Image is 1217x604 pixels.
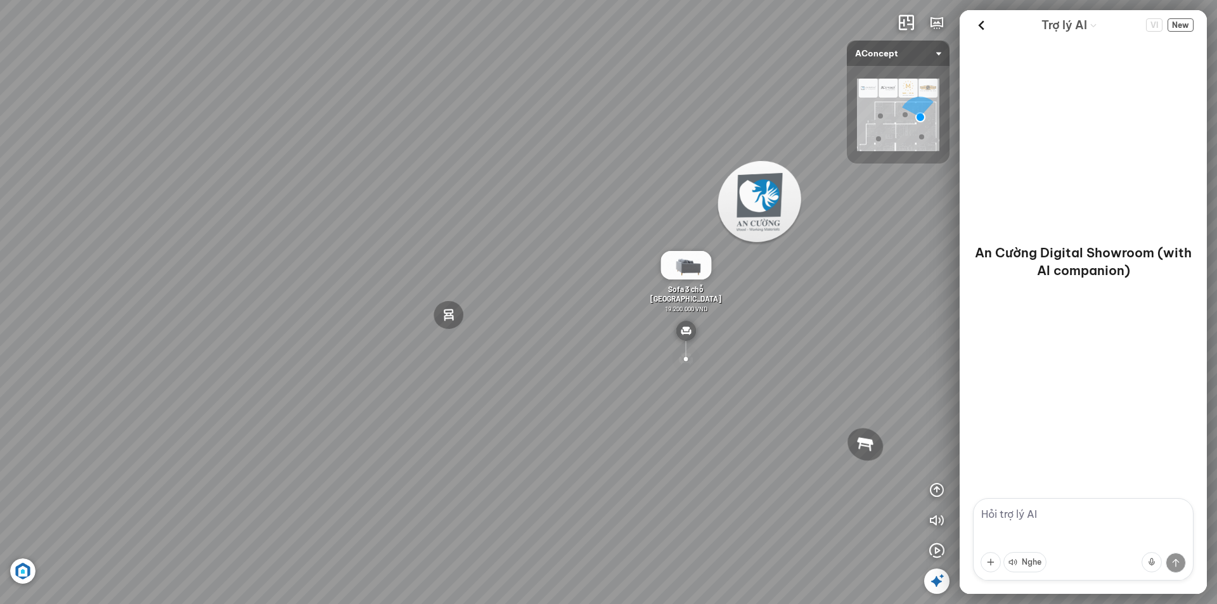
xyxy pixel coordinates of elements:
button: New Chat [1168,18,1194,32]
img: type_sofa_CL2K24RXHCN6.svg [676,321,696,341]
button: Nghe [1003,552,1046,572]
p: An Cường Digital Showroom (with AI companion) [975,244,1192,280]
img: AConcept_CTMHTJT2R6E4.png [857,79,939,151]
span: New [1168,18,1194,32]
button: Change language [1146,18,1162,32]
span: VI [1146,18,1162,32]
span: 19.200.000 VND [665,305,707,312]
span: Trợ lý AI [1041,16,1087,34]
div: AI Guide options [1041,15,1097,35]
span: AConcept [855,41,941,66]
img: Sofa_3_ch__Adel_JDPY27NEHH3G.gif [660,251,711,280]
img: Artboard_6_4x_1_F4RHW9YJWHU.jpg [10,558,35,584]
span: Sofa 3 chỗ [GEOGRAPHIC_DATA] [650,285,721,303]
